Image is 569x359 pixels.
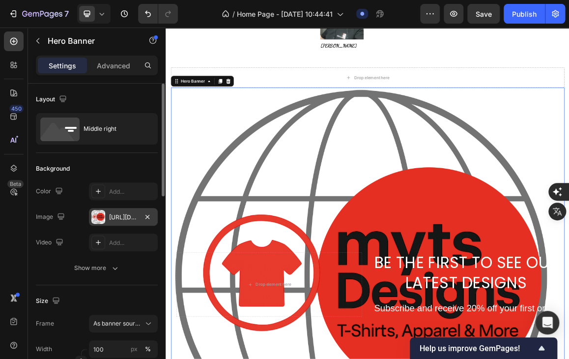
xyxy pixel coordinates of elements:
label: Width [36,345,52,354]
div: Show more [74,263,120,273]
button: Save [467,4,500,24]
div: Image [36,210,67,224]
div: Size [36,295,62,308]
p: Advanced [97,60,130,71]
button: 7 [4,4,73,24]
div: Open Intercom Messenger [536,311,559,334]
input: px% [89,340,158,358]
div: Color [36,185,65,198]
div: Layout [36,93,69,106]
span: Save [476,10,492,18]
div: Background [36,164,70,173]
span: Home Page - [DATE] 10:44:41 [237,9,333,19]
div: Middle right [84,118,143,140]
div: px [131,345,138,354]
p: Hero Banner [48,35,131,47]
label: Frame [36,319,54,328]
div: [URL][DOMAIN_NAME] [109,213,138,222]
button: Publish [504,4,545,24]
div: Hero Banner [20,74,59,83]
div: Video [36,236,65,249]
button: Show survey - Help us improve GemPages! [420,342,547,354]
span: / [232,9,235,19]
p: 7 [64,8,69,20]
div: Publish [512,9,537,19]
p: Settings [49,60,76,71]
button: % [128,343,140,355]
button: px [142,343,154,355]
iframe: To enrich screen reader interactions, please activate Accessibility in Grammarly extension settings [166,28,569,359]
span: As banner source [93,319,142,328]
div: Add... [109,187,155,196]
div: Undo/Redo [138,4,178,24]
div: Beta [7,180,24,188]
span: Help us improve GemPages! [420,344,536,353]
div: 450 [9,105,24,113]
button: Show more [36,259,158,277]
div: Drop element here [275,69,327,77]
button: As banner source [89,315,158,332]
div: % [145,345,151,354]
div: Add... [109,239,155,247]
